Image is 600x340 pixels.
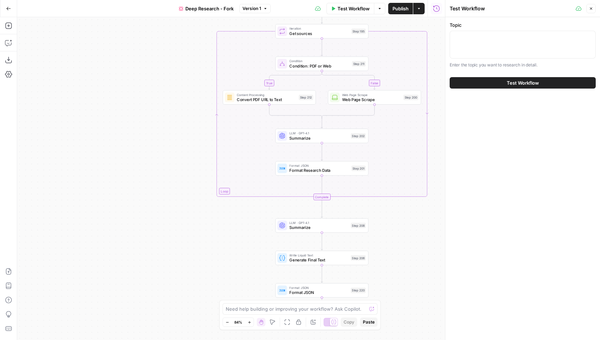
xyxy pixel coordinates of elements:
[275,194,369,200] div: Complete
[275,283,369,297] div: Format JSONFormat JSONStep 220
[223,90,316,105] div: Content ProcessingConvert PDF URL to TextStep 212
[321,117,323,128] g: Edge from step_211-conditional-end to step_202
[342,92,401,97] span: Web Page Scrape
[269,104,322,118] g: Edge from step_212 to step_211-conditional-end
[342,96,401,102] span: Web Page Scrape
[321,232,323,250] g: Edge from step_208 to step_206
[242,5,261,12] span: Version 1
[392,5,409,12] span: Publish
[275,24,369,38] div: LoopIterationGet sourcesStep 195
[328,90,421,105] div: Web Page ScrapeWeb Page ScrapeStep 200
[351,29,366,34] div: Step 195
[341,317,357,327] button: Copy
[351,255,366,261] div: Step 206
[299,95,313,100] div: Step 212
[289,163,349,168] span: Format JSON
[351,166,366,171] div: Step 201
[275,316,369,330] div: EndOutput
[234,319,242,325] span: 84%
[388,3,413,14] button: Publish
[507,79,539,86] span: Test Workflow
[289,285,348,290] span: Format JSON
[289,253,348,257] span: Write Liquid Text
[237,92,296,97] span: Content Processing
[363,319,375,325] span: Paste
[450,21,596,29] label: Topic
[450,77,596,89] button: Test Workflow
[289,131,348,135] span: LLM · GPT-4.1
[351,287,366,293] div: Step 220
[351,133,366,139] div: Step 202
[268,71,322,90] g: Edge from step_211 to step_212
[275,161,369,175] div: Format JSONFormat Research DataStep 201
[289,26,349,31] span: Iteration
[275,251,369,265] div: Write Liquid TextGenerate Final TextStep 206
[237,96,296,102] span: Convert PDF URL to Text
[321,200,323,218] g: Edge from step_195-iteration-end to step_208
[275,129,369,143] div: LLM · GPT-4.1SummarizeStep 202
[289,220,348,225] span: LLM · GPT-4.1
[321,6,323,24] g: Edge from step_199 to step_195
[185,5,234,12] span: Deep Research - Fork
[226,94,232,100] img: 62yuwf1kr9krw125ghy9mteuwaw4
[321,265,323,283] g: Edge from step_206 to step_220
[289,63,349,69] span: Condition: PDF or Web
[450,61,596,69] p: Enter the topic you want to research in detail.
[289,290,348,296] span: Format JSON
[289,257,348,263] span: Generate Final Text
[289,167,349,174] span: Format Research Data
[321,38,323,56] g: Edge from step_195 to step_211
[337,5,370,12] span: Test Workflow
[289,225,348,231] span: Summarize
[352,61,366,66] div: Step 211
[360,317,377,327] button: Paste
[289,59,349,63] span: Condition
[322,71,375,90] g: Edge from step_211 to step_200
[322,104,374,118] g: Edge from step_200 to step_211-conditional-end
[289,135,348,141] span: Summarize
[275,56,369,71] div: ConditionCondition: PDF or WebStep 211
[321,143,323,161] g: Edge from step_202 to step_201
[175,3,238,14] button: Deep Research - Fork
[313,194,330,200] div: Complete
[275,218,369,232] div: LLM · GPT-4.1SummarizeStep 208
[326,3,374,14] button: Test Workflow
[344,319,354,325] span: Copy
[239,4,271,13] button: Version 1
[351,223,366,228] div: Step 208
[289,30,349,36] span: Get sources
[403,95,418,100] div: Step 200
